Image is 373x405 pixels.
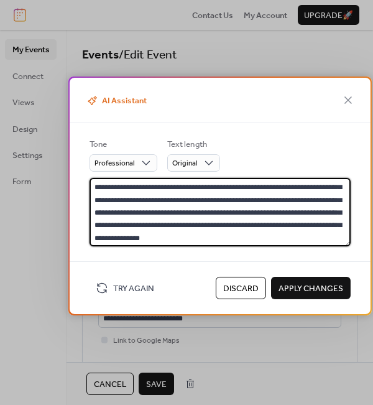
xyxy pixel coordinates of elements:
span: AI Assistant [85,94,147,108]
span: Discard [223,282,259,295]
button: Try Again [90,278,160,298]
span: Professional [94,156,135,170]
button: Discard [216,277,266,299]
div: Tone [90,138,155,151]
button: Apply Changes [271,277,351,299]
span: Original [172,156,198,170]
span: Apply Changes [279,282,343,295]
span: Try Again [113,282,154,295]
div: Text length [167,138,218,151]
